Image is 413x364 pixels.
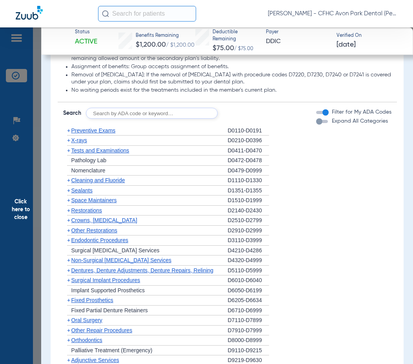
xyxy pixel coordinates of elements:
span: Implant Supported Prosthetics [71,287,145,293]
span: + [67,297,70,303]
span: Surgical [MEDICAL_DATA] Services [71,247,160,254]
span: + [67,207,70,214]
span: + [67,267,70,273]
img: Zuub Logo [16,6,43,20]
div: D0210-D0396 [228,136,269,146]
span: [DATE] [337,40,356,50]
div: D2910-D2999 [228,226,269,236]
div: D3110-D3999 [228,235,269,246]
span: Adjunctive Services [71,357,119,363]
span: Oral Surgery [71,317,102,323]
span: Palliative Treatment (Emergency) [71,347,153,353]
span: + [67,357,70,363]
label: Filter for My ADA Codes [330,108,391,116]
div: D0411-D0470 [228,146,269,156]
span: Restorations [71,207,102,214]
span: Tests and Examinations [71,147,129,154]
div: D8000-D8999 [228,335,269,346]
span: $1,200.00 [136,41,166,48]
div: D0479-D0999 [228,166,269,176]
span: Other Restorations [71,227,118,234]
span: Search [63,109,81,117]
div: D6205-D6634 [228,295,269,306]
span: Dentures, Denture Adjustments, Denture Repairs, Relining [71,267,214,273]
span: + [67,277,70,283]
div: D2140-D2430 [228,206,269,216]
span: Benefits Remaining [136,33,195,40]
div: D1351-D1355 [228,186,269,196]
span: Orthodontics [71,337,102,343]
div: D4210-D4286 [228,246,269,256]
span: Fixed Partial Denture Retainers [71,307,148,313]
div: D9110-D9215 [228,346,269,356]
input: Search for patients [98,6,196,22]
span: + [67,177,70,183]
span: Crowns, [MEDICAL_DATA] [71,217,137,223]
span: X-rays [71,137,87,143]
span: + [67,327,70,333]
span: + [67,317,70,323]
span: Space Maintainers [71,197,117,203]
span: $75.00 [213,45,234,52]
span: Cleaning and Fluoride [71,177,125,183]
span: + [67,217,70,223]
img: Search Icon [102,10,109,17]
div: D6050-D6199 [228,286,269,296]
span: Fixed Prosthetics [71,297,113,303]
li: Standard: Coordination of Benefits (COB) is calculated by the lesser of the two: either the other... [71,49,391,62]
li: Assignment of benefits: Group accepts assignment of benefits. [71,63,391,71]
div: D4320-D4999 [228,255,269,266]
span: Status [75,29,97,36]
span: Active [75,37,97,47]
span: [PERSON_NAME] - CFHC Avon Park Dental (Peds) [268,10,397,18]
span: Verified On [337,33,400,40]
span: Preventive Exams [71,127,116,134]
div: D0110-D0191 [228,126,269,136]
span: Non-Surgical [MEDICAL_DATA] Services [71,257,171,263]
span: Surgical Implant Procedures [71,277,140,283]
li: Removal of [MEDICAL_DATA]: If the removal of [MEDICAL_DATA] with procedure codes D7220, D7230, D7... [71,72,391,85]
span: Payer [266,29,330,36]
span: + [67,227,70,234]
span: + [67,137,70,143]
div: D2510-D2799 [228,216,269,226]
input: Search by ADA code or keyword… [86,108,218,119]
span: Other Repair Procedures [71,327,133,333]
span: + [67,147,70,154]
span: + [67,337,70,343]
span: Expand All Categories [332,118,388,124]
div: D5110-D5999 [228,266,269,276]
span: DDIC [266,37,330,47]
div: D0472-D0478 [228,156,269,166]
span: Nomenclature [71,167,106,174]
li: No waiting periods exist for the treatments included in the member's current plan. [71,87,391,94]
div: D1510-D1999 [228,196,269,206]
span: + [67,187,70,194]
span: / $1,200.00 [166,42,195,48]
span: + [67,257,70,263]
span: Endodontic Procedures [71,237,129,243]
iframe: Chat Widget [374,326,413,364]
span: / $75.00 [234,47,253,51]
span: Sealants [71,187,93,194]
span: + [67,127,70,134]
div: D6010-D6040 [228,275,269,286]
span: + [67,237,70,243]
div: D1110-D1330 [228,176,269,186]
div: D7110-D7899 [228,315,269,326]
span: Deductible Remaining [213,29,259,43]
span: Pathology Lab [71,157,107,163]
span: + [67,197,70,203]
div: D6710-D6999 [228,306,269,316]
div: D7910-D7999 [228,326,269,336]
